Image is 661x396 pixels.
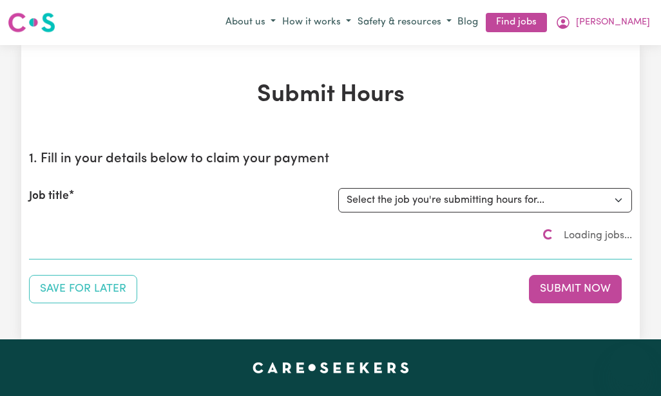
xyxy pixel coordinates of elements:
a: Careseekers home page [253,363,409,373]
button: About us [222,12,279,33]
label: Job title [29,188,69,205]
img: Careseekers logo [8,11,55,34]
a: Blog [455,13,481,33]
a: Find jobs [486,13,547,33]
a: Careseekers logo [8,8,55,37]
h2: 1. Fill in your details below to claim your payment [29,151,632,167]
button: Safety & resources [354,12,455,33]
button: My Account [552,12,653,33]
iframe: Button to launch messaging window [609,344,651,386]
button: Submit your job report [529,275,622,303]
span: Loading jobs... [564,228,632,243]
h1: Submit Hours [29,81,632,110]
button: How it works [279,12,354,33]
span: [PERSON_NAME] [576,15,650,30]
button: Save your job report [29,275,137,303]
